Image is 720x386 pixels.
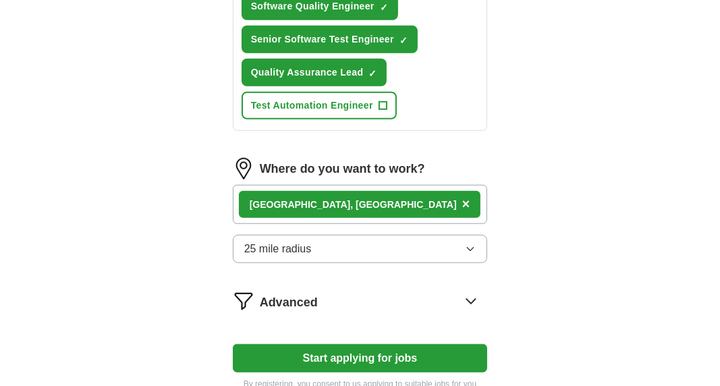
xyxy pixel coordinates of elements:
[251,65,364,80] span: Quality Assurance Lead
[380,2,388,13] span: ✓
[399,35,408,46] span: ✓
[462,196,470,211] span: ×
[242,92,397,119] button: Test Automation Engineer
[244,241,312,257] span: 25 mile radius
[242,26,418,53] button: Senior Software Test Engineer✓
[233,235,488,263] button: 25 mile radius
[462,194,470,215] button: ×
[250,199,351,210] strong: [GEOGRAPHIC_DATA]
[233,158,254,180] img: location.png
[233,344,488,373] button: Start applying for jobs
[251,99,373,113] span: Test Automation Engineer
[260,160,425,178] label: Where do you want to work?
[250,198,457,212] div: , [GEOGRAPHIC_DATA]
[260,294,318,312] span: Advanced
[242,59,387,86] button: Quality Assurance Lead✓
[368,68,377,79] span: ✓
[233,290,254,312] img: filter
[251,32,394,47] span: Senior Software Test Engineer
